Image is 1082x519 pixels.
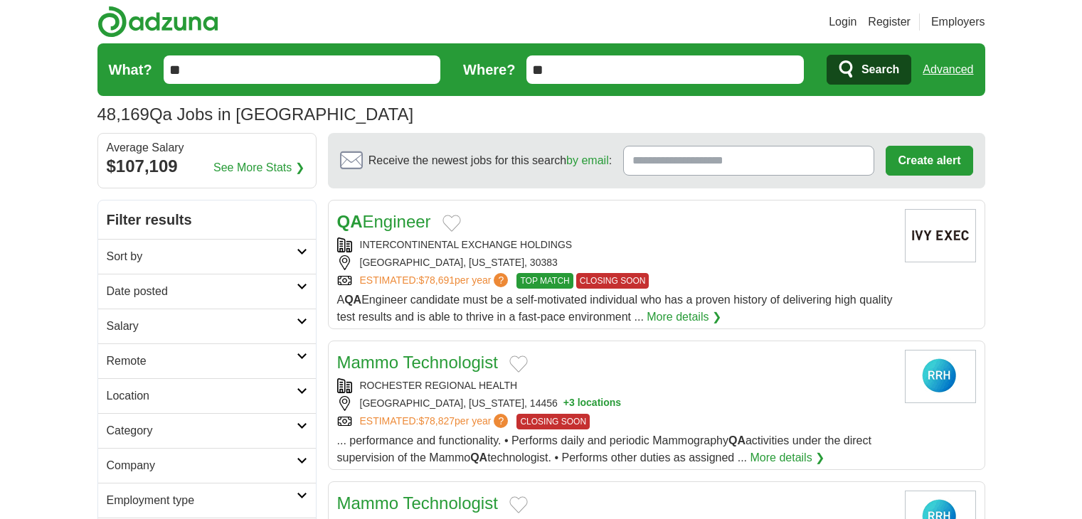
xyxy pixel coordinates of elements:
[107,154,307,179] div: $107,109
[337,237,893,252] div: INTERCONTINENTAL EXCHANGE HOLDINGS
[109,59,152,80] label: What?
[494,273,508,287] span: ?
[344,294,361,306] strong: QA
[97,102,149,127] span: 48,169
[107,353,297,370] h2: Remote
[107,318,297,335] h2: Salary
[923,55,973,84] a: Advanced
[418,274,455,286] span: $78,691
[98,274,316,309] a: Date posted
[98,483,316,518] a: Employment type
[905,350,976,403] img: Rochester Regional Health logo
[213,159,304,176] a: See More Stats ❯
[107,283,297,300] h2: Date posted
[470,451,487,464] strong: QA
[728,434,746,446] strong: QA
[98,343,316,378] a: Remote
[563,396,569,411] span: +
[337,255,893,270] div: [GEOGRAPHIC_DATA], [US_STATE], 30383
[905,209,976,262] img: Company logo
[337,493,498,513] a: Mammo Technologist
[566,154,609,166] a: by email
[337,212,363,231] strong: QA
[360,380,518,391] a: ROCHESTER REGIONAL HEALTH
[516,273,573,289] span: TOP MATCH
[886,146,972,176] button: Create alert
[107,492,297,509] h2: Employment type
[360,273,511,289] a: ESTIMATED:$78,691per year?
[931,14,985,31] a: Employers
[750,449,825,466] a: More details ❯
[509,496,528,513] button: Add to favorite jobs
[98,200,316,239] h2: Filter results
[98,448,316,483] a: Company
[337,396,893,411] div: [GEOGRAPHIC_DATA], [US_STATE], 14456
[98,239,316,274] a: Sort by
[647,309,721,326] a: More details ❯
[827,55,911,85] button: Search
[107,422,297,439] h2: Category
[861,55,899,84] span: Search
[576,273,649,289] span: CLOSING SOON
[107,457,297,474] h2: Company
[98,413,316,448] a: Category
[337,434,871,464] span: ... performance and functionality. • Performs daily and periodic Mammography activities under the...
[337,294,893,323] span: A Engineer candidate must be a self-motivated individual who has a proven history of delivering h...
[463,59,515,80] label: Where?
[97,6,218,38] img: Adzuna logo
[494,414,508,428] span: ?
[360,414,511,429] a: ESTIMATED:$78,827per year?
[516,414,590,429] span: CLOSING SOON
[337,212,431,231] a: QAEngineer
[98,378,316,413] a: Location
[97,105,414,124] h1: Qa Jobs in [GEOGRAPHIC_DATA]
[337,353,498,372] a: Mammo Technologist
[563,396,621,411] button: +3 locations
[418,415,455,427] span: $78,827
[868,14,911,31] a: Register
[107,142,307,154] div: Average Salary
[368,152,612,169] span: Receive the newest jobs for this search :
[98,309,316,343] a: Salary
[107,387,297,405] h2: Location
[442,215,461,232] button: Add to favorite jobs
[107,248,297,265] h2: Sort by
[829,14,856,31] a: Login
[509,355,528,373] button: Add to favorite jobs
